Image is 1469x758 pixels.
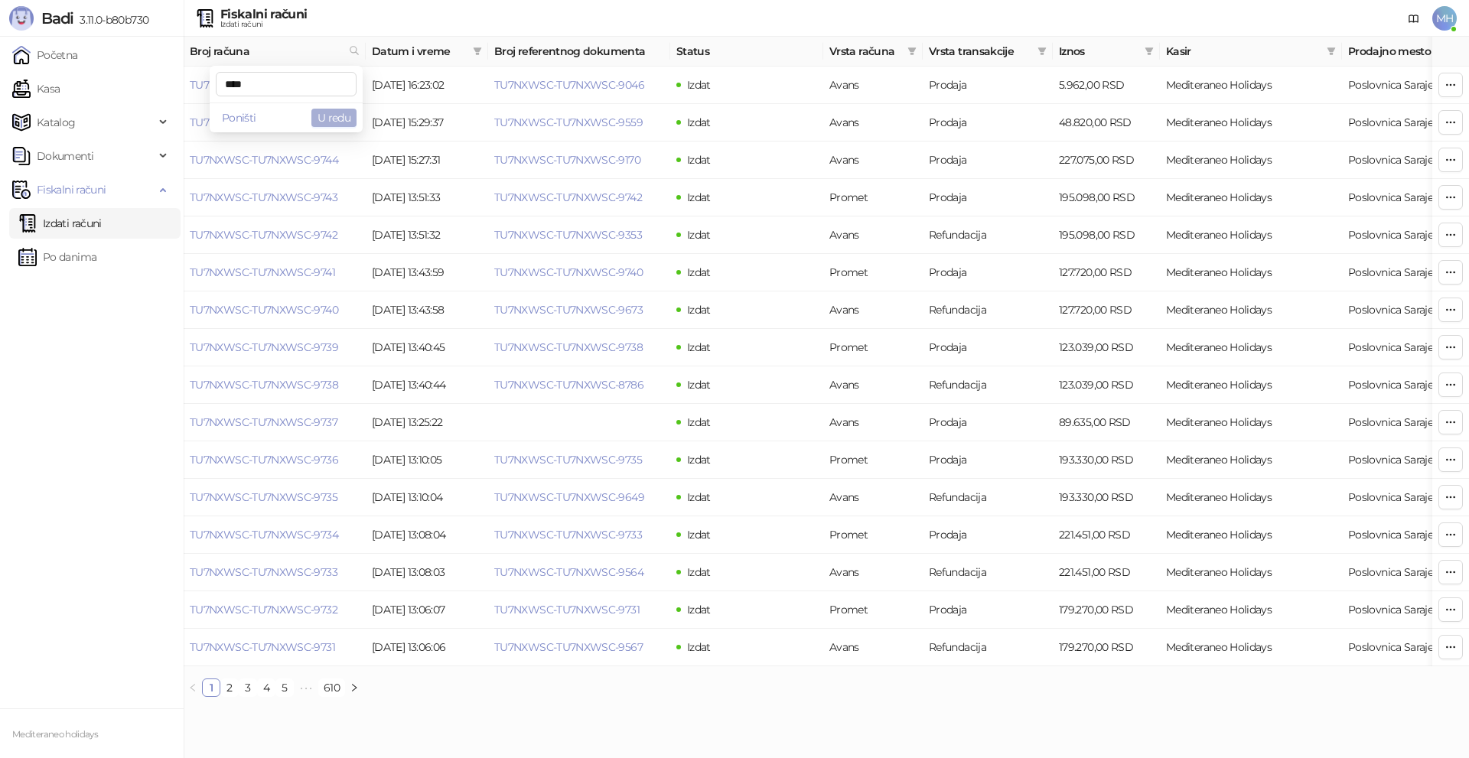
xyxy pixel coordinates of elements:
[687,265,711,279] span: Izdat
[923,291,1053,329] td: Refundacija
[687,490,711,504] span: Izdat
[239,679,256,696] a: 3
[823,554,923,591] td: Avans
[184,179,366,216] td: TU7NXWSC-TU7NXWSC-9743
[184,37,366,67] th: Broj računa
[37,141,93,171] span: Dokumenti
[494,115,643,129] a: TU7NXWSC-TU7NXWSC-9559
[1053,591,1160,629] td: 179.270,00 RSD
[1053,291,1160,329] td: 127.720,00 RSD
[823,104,923,142] td: Avans
[1053,479,1160,516] td: 193.330,00 RSD
[923,441,1053,479] td: Prodaja
[190,190,337,204] a: TU7NXWSC-TU7NXWSC-9743
[203,679,220,696] a: 1
[366,516,488,554] td: [DATE] 13:08:04
[1053,441,1160,479] td: 193.330,00 RSD
[366,366,488,404] td: [DATE] 13:40:44
[1037,47,1047,56] span: filter
[923,37,1053,67] th: Vrsta transakcije
[494,153,640,167] a: TU7NXWSC-TU7NXWSC-9170
[923,329,1053,366] td: Prodaja
[923,216,1053,254] td: Refundacija
[923,479,1053,516] td: Refundacija
[923,67,1053,104] td: Prodaja
[366,629,488,666] td: [DATE] 13:06:06
[190,453,338,467] a: TU7NXWSC-TU7NXWSC-9736
[18,208,102,239] a: Izdati računi
[687,303,711,317] span: Izdat
[823,37,923,67] th: Vrsta računa
[366,179,488,216] td: [DATE] 13:51:33
[823,479,923,516] td: Avans
[1160,37,1342,67] th: Kasir
[687,378,711,392] span: Izdat
[1053,329,1160,366] td: 123.039,00 RSD
[366,554,488,591] td: [DATE] 13:08:03
[184,516,366,554] td: TU7NXWSC-TU7NXWSC-9734
[190,303,338,317] a: TU7NXWSC-TU7NXWSC-9740
[190,78,338,92] a: TU7NXWSC-TU7NXWSC-9746
[1053,516,1160,554] td: 221.451,00 RSD
[494,378,643,392] a: TU7NXWSC-TU7NXWSC-8786
[494,265,643,279] a: TU7NXWSC-TU7NXWSC-9740
[823,441,923,479] td: Promet
[1053,554,1160,591] td: 221.451,00 RSD
[494,453,642,467] a: TU7NXWSC-TU7NXWSC-9735
[366,329,488,366] td: [DATE] 13:40:45
[907,47,917,56] span: filter
[184,591,366,629] td: TU7NXWSC-TU7NXWSC-9732
[12,73,60,104] a: Kasa
[1160,291,1342,329] td: Mediteraneo Holidays
[488,37,670,67] th: Broj referentnog dokumenta
[904,40,920,63] span: filter
[923,254,1053,291] td: Prodaja
[366,291,488,329] td: [DATE] 13:43:58
[687,78,711,92] span: Izdat
[37,174,106,205] span: Fiskalni računi
[1160,366,1342,404] td: Mediteraneo Holidays
[1160,441,1342,479] td: Mediteraneo Holidays
[1160,591,1342,629] td: Mediteraneo Holidays
[823,179,923,216] td: Promet
[190,153,338,167] a: TU7NXWSC-TU7NXWSC-9744
[9,6,34,31] img: Logo
[41,9,73,28] span: Badi
[1160,554,1342,591] td: Mediteraneo Holidays
[1053,629,1160,666] td: 179.270,00 RSD
[190,340,338,354] a: TU7NXWSC-TU7NXWSC-9739
[1053,254,1160,291] td: 127.720,00 RSD
[190,115,337,129] a: TU7NXWSC-TU7NXWSC-9745
[372,43,467,60] span: Datum i vreme
[1160,254,1342,291] td: Mediteraneo Holidays
[823,291,923,329] td: Avans
[184,678,202,697] li: Prethodna strana
[1160,516,1342,554] td: Mediteraneo Holidays
[687,603,711,616] span: Izdat
[494,340,643,354] a: TU7NXWSC-TU7NXWSC-9738
[257,678,275,697] li: 4
[366,142,488,179] td: [DATE] 15:27:31
[823,67,923,104] td: Avans
[318,678,345,697] li: 610
[1034,40,1050,63] span: filter
[823,366,923,404] td: Avans
[823,629,923,666] td: Avans
[1160,104,1342,142] td: Mediteraneo Holidays
[184,554,366,591] td: TU7NXWSC-TU7NXWSC-9733
[923,142,1053,179] td: Prodaja
[190,415,337,429] a: TU7NXWSC-TU7NXWSC-9737
[184,291,366,329] td: TU7NXWSC-TU7NXWSC-9740
[823,142,923,179] td: Avans
[1160,404,1342,441] td: Mediteraneo Holidays
[1160,142,1342,179] td: Mediteraneo Holidays
[494,78,644,92] a: TU7NXWSC-TU7NXWSC-9046
[184,441,366,479] td: TU7NXWSC-TU7NXWSC-9736
[494,603,640,616] a: TU7NXWSC-TU7NXWSC-9731
[1053,404,1160,441] td: 89.635,00 RSD
[184,678,202,697] button: left
[494,528,642,542] a: TU7NXWSC-TU7NXWSC-9733
[687,115,711,129] span: Izdat
[687,415,711,429] span: Izdat
[184,404,366,441] td: TU7NXWSC-TU7NXWSC-9737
